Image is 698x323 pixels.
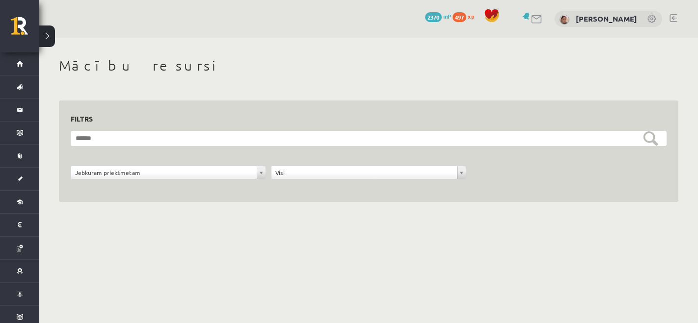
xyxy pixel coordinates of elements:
[560,15,569,25] img: Darja Matvijenko
[59,57,678,74] h1: Mācību resursi
[443,12,451,20] span: mP
[425,12,442,22] span: 2370
[11,17,39,42] a: Rīgas 1. Tālmācības vidusskola
[75,166,253,179] span: Jebkuram priekšmetam
[425,12,451,20] a: 2370 mP
[275,166,453,179] span: Visi
[576,14,637,24] a: [PERSON_NAME]
[271,166,466,179] a: Visi
[71,166,266,179] a: Jebkuram priekšmetam
[71,112,655,125] h3: Filtrs
[453,12,479,20] a: 497 xp
[468,12,474,20] span: xp
[453,12,466,22] span: 497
